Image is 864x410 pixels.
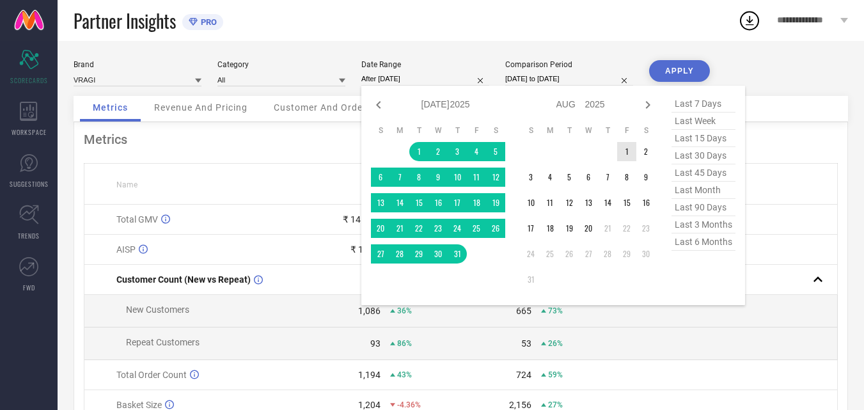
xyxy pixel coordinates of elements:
[409,168,428,187] td: Tue Jul 08 2025
[467,219,486,238] td: Fri Jul 25 2025
[448,219,467,238] td: Thu Jul 24 2025
[486,125,505,136] th: Saturday
[74,60,201,69] div: Brand
[579,219,598,238] td: Wed Aug 20 2025
[467,142,486,161] td: Fri Jul 04 2025
[672,199,735,216] span: last 90 days
[640,97,656,113] div: Next month
[448,244,467,264] td: Thu Jul 31 2025
[540,244,560,264] td: Mon Aug 25 2025
[74,8,176,34] span: Partner Insights
[649,60,710,82] button: APPLY
[116,244,136,255] span: AISP
[343,214,381,225] div: ₹ 14.38 L
[371,219,390,238] td: Sun Jul 20 2025
[390,168,409,187] td: Mon Jul 07 2025
[448,193,467,212] td: Thu Jul 17 2025
[598,244,617,264] td: Thu Aug 28 2025
[409,193,428,212] td: Tue Jul 15 2025
[540,125,560,136] th: Monday
[486,193,505,212] td: Sat Jul 19 2025
[371,193,390,212] td: Sun Jul 13 2025
[397,370,412,379] span: 43%
[467,193,486,212] td: Fri Jul 18 2025
[397,306,412,315] span: 36%
[598,125,617,136] th: Thursday
[672,216,735,233] span: last 3 months
[448,142,467,161] td: Thu Jul 03 2025
[116,400,162,410] span: Basket Size
[617,193,636,212] td: Fri Aug 15 2025
[548,370,563,379] span: 59%
[428,244,448,264] td: Wed Jul 30 2025
[598,168,617,187] td: Thu Aug 07 2025
[540,219,560,238] td: Mon Aug 18 2025
[198,17,217,27] span: PRO
[428,125,448,136] th: Wednesday
[672,95,735,113] span: last 7 days
[636,193,656,212] td: Sat Aug 16 2025
[428,142,448,161] td: Wed Jul 02 2025
[390,219,409,238] td: Mon Jul 21 2025
[672,147,735,164] span: last 30 days
[636,125,656,136] th: Saturday
[560,125,579,136] th: Tuesday
[409,125,428,136] th: Tuesday
[509,400,531,410] div: 2,156
[409,244,428,264] td: Tue Jul 29 2025
[428,193,448,212] td: Wed Jul 16 2025
[467,168,486,187] td: Fri Jul 11 2025
[672,130,735,147] span: last 15 days
[579,193,598,212] td: Wed Aug 13 2025
[505,72,633,86] input: Select comparison period
[126,304,189,315] span: New Customers
[84,132,838,147] div: Metrics
[560,219,579,238] td: Tue Aug 19 2025
[126,337,200,347] span: Repeat Customers
[93,102,128,113] span: Metrics
[390,193,409,212] td: Mon Jul 14 2025
[350,244,381,255] div: ₹ 1,166
[217,60,345,69] div: Category
[521,125,540,136] th: Sunday
[617,142,636,161] td: Fri Aug 01 2025
[548,339,563,348] span: 26%
[738,9,761,32] div: Open download list
[617,219,636,238] td: Fri Aug 22 2025
[579,125,598,136] th: Wednesday
[579,244,598,264] td: Wed Aug 27 2025
[516,370,531,380] div: 724
[390,244,409,264] td: Mon Jul 28 2025
[516,306,531,316] div: 665
[486,168,505,187] td: Sat Jul 12 2025
[358,400,381,410] div: 1,204
[371,168,390,187] td: Sun Jul 06 2025
[579,168,598,187] td: Wed Aug 06 2025
[636,168,656,187] td: Sat Aug 09 2025
[361,72,489,86] input: Select date range
[598,219,617,238] td: Thu Aug 21 2025
[636,244,656,264] td: Sat Aug 30 2025
[409,142,428,161] td: Tue Jul 01 2025
[18,231,40,240] span: TRENDS
[672,113,735,130] span: last week
[548,306,563,315] span: 73%
[358,370,381,380] div: 1,194
[521,168,540,187] td: Sun Aug 03 2025
[274,102,372,113] span: Customer And Orders
[390,125,409,136] th: Monday
[521,244,540,264] td: Sun Aug 24 2025
[397,400,421,409] span: -4.36%
[154,102,247,113] span: Revenue And Pricing
[672,164,735,182] span: last 45 days
[370,338,381,349] div: 93
[560,168,579,187] td: Tue Aug 05 2025
[521,193,540,212] td: Sun Aug 10 2025
[12,127,47,137] span: WORKSPACE
[521,270,540,289] td: Sun Aug 31 2025
[116,214,158,225] span: Total GMV
[598,193,617,212] td: Thu Aug 14 2025
[636,142,656,161] td: Sat Aug 02 2025
[560,193,579,212] td: Tue Aug 12 2025
[617,244,636,264] td: Fri Aug 29 2025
